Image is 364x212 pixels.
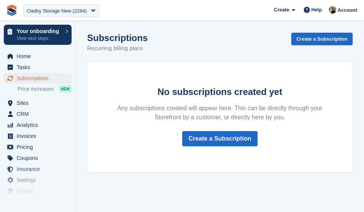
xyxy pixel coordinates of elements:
[4,62,72,73] a: menu
[4,109,72,119] a: menu
[17,120,62,130] span: Analytics
[4,25,72,45] a: Your onboarding View next steps
[17,153,62,163] span: Coupons
[17,28,62,34] p: Your onboarding
[158,87,282,97] strong: No subscriptions created yet
[87,33,148,43] h1: Subscriptions
[17,109,62,119] span: CRM
[17,35,62,42] p: View next steps
[4,164,72,174] a: menu
[87,44,148,53] p: Recurring billing plans
[17,175,62,185] span: Settings
[4,175,72,185] a: menu
[274,6,289,14] span: Create
[4,98,72,108] a: menu
[17,164,62,174] span: Insurance
[17,142,62,152] span: Pricing
[17,186,62,196] span: Capital
[4,153,72,163] a: menu
[329,6,336,14] img: Oliver Bruce
[17,62,62,73] span: Tasks
[17,73,62,84] span: Subscriptions
[4,73,72,84] a: menu
[6,5,17,16] img: stora-icon-8386f47178a22dfd0bd8f6a31ec36ba5ce8667c1dd55bd0f319d3a0aa187defe.svg
[17,98,62,108] span: Sites
[311,6,322,14] span: Help
[4,186,72,196] a: menu
[337,6,357,14] span: Account
[59,85,72,93] div: NEW
[17,131,62,141] span: Invoices
[17,51,62,62] span: Home
[4,51,72,62] a: menu
[17,85,72,93] a: Price increases NEW
[27,7,87,15] div: Oadby Storage New (2284)
[4,131,72,141] a: menu
[109,104,331,122] p: Any subscriptions created will appear here. This can be directly through your Storefront by a cus...
[17,85,54,93] span: Price increases
[182,131,258,146] a: Create a Subscription
[291,33,353,45] a: Create a Subscription
[4,142,72,152] a: menu
[4,120,72,130] a: menu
